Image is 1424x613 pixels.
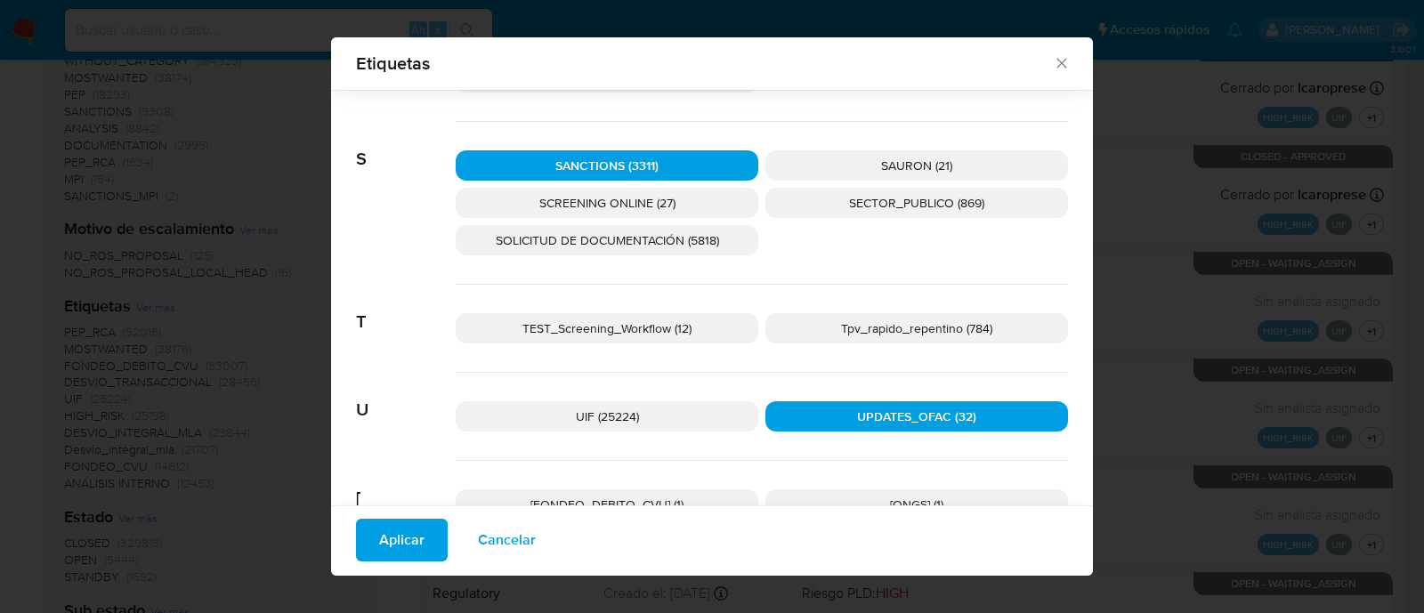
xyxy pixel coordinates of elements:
[456,225,758,255] div: SOLICITUD DE DOCUMENTACIÓN (5818)
[881,157,952,174] span: SAURON (21)
[765,401,1068,432] div: UPDATES_OFAC (32)
[379,520,425,560] span: Aplicar
[522,319,692,337] span: TEST_Screening_Workflow (12)
[356,54,1053,72] span: Etiquetas
[456,489,758,520] div: [FONDEO_DEBITO_CVU] (1)
[1053,54,1069,70] button: Cerrar
[356,285,456,333] span: T
[765,188,1068,218] div: SECTOR_PUBLICO (869)
[356,122,456,170] span: S
[356,373,456,421] span: U
[765,313,1068,343] div: Tpv_rapido_repentino (784)
[456,313,758,343] div: TEST_Screening_Workflow (12)
[496,231,719,249] span: SOLICITUD DE DOCUMENTACIÓN (5818)
[857,407,976,425] span: UPDATES_OFAC (32)
[456,188,758,218] div: SCREENING ONLINE (27)
[841,319,992,337] span: Tpv_rapido_repentino (784)
[890,496,943,513] span: [ONGS] (1)
[555,157,659,174] span: SANCTIONS (3311)
[530,496,684,513] span: [FONDEO_DEBITO_CVU] (1)
[456,401,758,432] div: UIF (25224)
[356,519,448,561] button: Aplicar
[576,407,639,425] span: UIF (25224)
[539,194,676,212] span: SCREENING ONLINE (27)
[456,150,758,181] div: SANCTIONS (3311)
[765,489,1068,520] div: [ONGS] (1)
[765,150,1068,181] div: SAURON (21)
[849,194,984,212] span: SECTOR_PUBLICO (869)
[455,519,559,561] button: Cancelar
[478,520,536,560] span: Cancelar
[356,461,456,509] span: [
